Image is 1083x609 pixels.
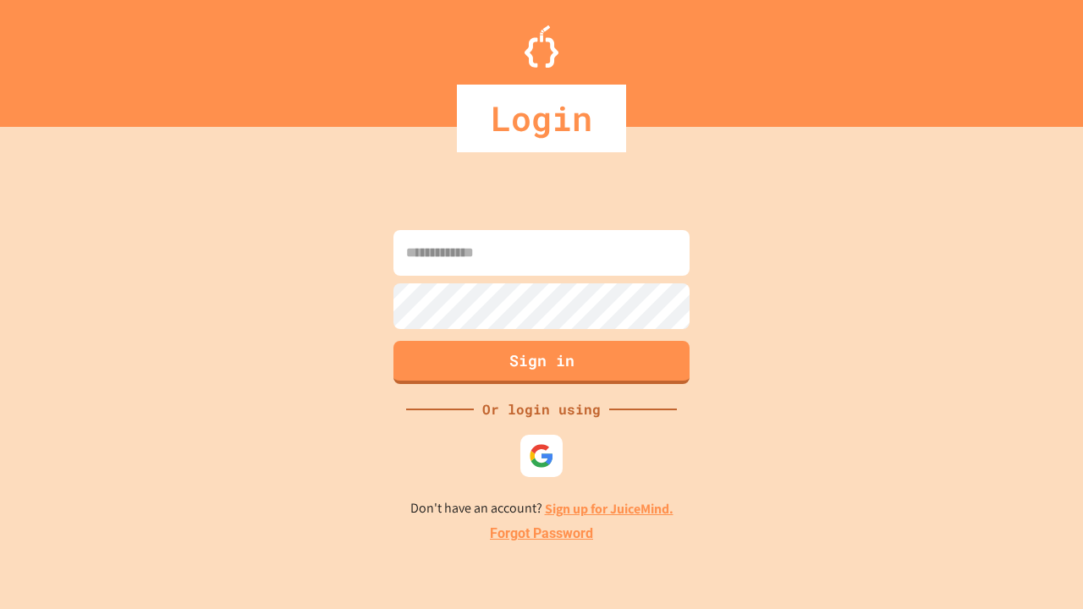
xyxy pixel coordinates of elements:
[525,25,558,68] img: Logo.svg
[474,399,609,420] div: Or login using
[457,85,626,152] div: Login
[490,524,593,544] a: Forgot Password
[545,500,673,518] a: Sign up for JuiceMind.
[529,443,554,469] img: google-icon.svg
[393,341,690,384] button: Sign in
[410,498,673,519] p: Don't have an account?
